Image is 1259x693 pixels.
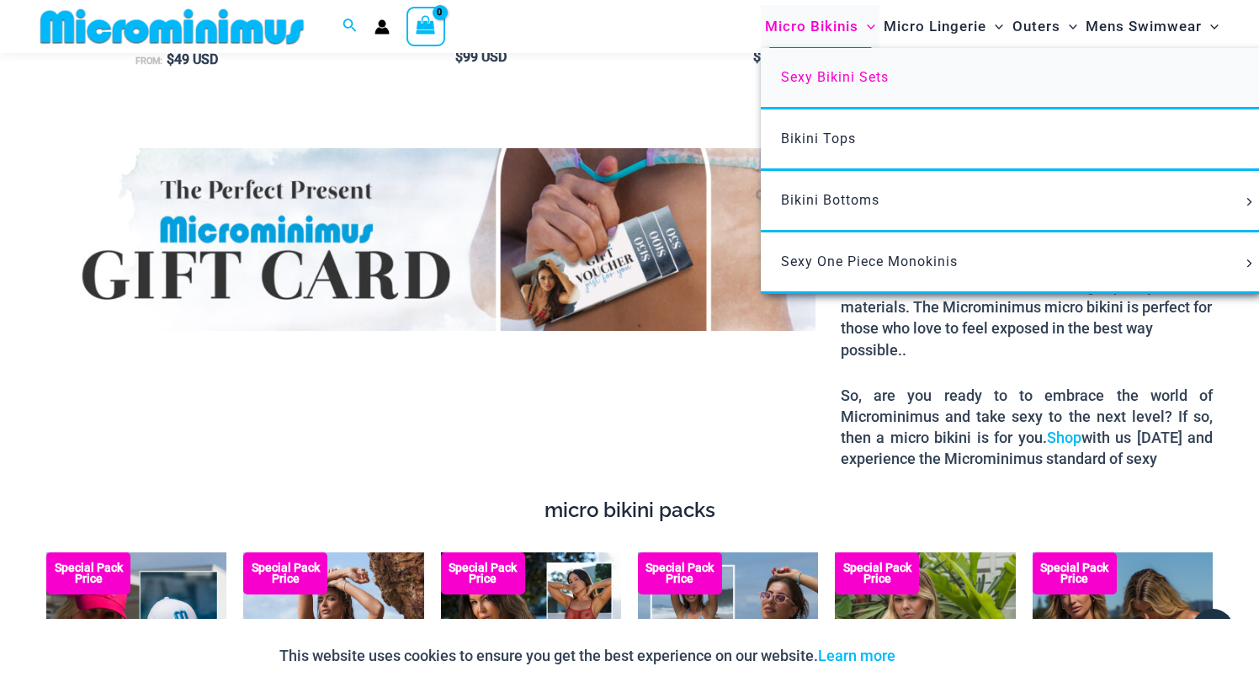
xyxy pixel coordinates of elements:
a: Account icon link [375,19,390,35]
bdi: 49 USD [167,51,218,67]
span: Micro Bikinis [765,5,858,48]
span: Bikini Bottoms [781,192,879,208]
span: Menu Toggle [1240,198,1259,206]
span: Sexy Bikini Sets [781,69,889,85]
span: Mens Swimwear [1086,5,1202,48]
span: Menu Toggle [858,5,875,48]
b: Special Pack Price [638,562,722,584]
bdi: 109 USD [753,49,812,65]
nav: Site Navigation [758,3,1225,51]
a: View Shopping Cart, empty [406,7,445,45]
span: $ [753,49,761,65]
span: Sexy One Piece Monokinis [781,253,958,269]
img: MM SHOP LOGO FLAT [34,8,311,45]
a: Micro LingerieMenu ToggleMenu Toggle [879,5,1007,48]
b: Special Pack Price [243,562,327,584]
p: So, are you ready to to embrace the world of Microminimus and take sexy to the next level? If so,... [841,385,1213,470]
b: Special Pack Price [46,562,130,584]
span: Menu Toggle [986,5,1003,48]
span: $ [455,49,463,65]
span: Menu Toggle [1060,5,1077,48]
b: Special Pack Price [1033,562,1117,584]
a: Search icon link [343,16,358,37]
span: $ [167,51,174,67]
span: Micro Lingerie [884,5,986,48]
a: Micro BikinisMenu ToggleMenu Toggle [761,5,879,48]
span: Bikini Tops [781,131,856,147]
img: Gift Card Banner 1680 [46,148,815,331]
a: OutersMenu ToggleMenu Toggle [1008,5,1081,48]
h4: micro bikini packs [46,498,1213,523]
button: Accept [908,636,980,676]
b: Special Pack Price [835,562,919,584]
b: Special Pack Price [441,562,525,584]
a: Shop [1047,429,1081,446]
span: Outers [1012,5,1060,48]
a: Mens SwimwearMenu ToggleMenu Toggle [1081,5,1223,48]
span: Menu Toggle [1202,5,1219,48]
p: This website uses cookies to ensure you get the best experience on our website. [279,643,895,669]
a: Learn more [818,647,895,664]
span: From: [135,56,162,67]
bdi: 99 USD [455,49,507,65]
span: Menu Toggle [1240,259,1259,268]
